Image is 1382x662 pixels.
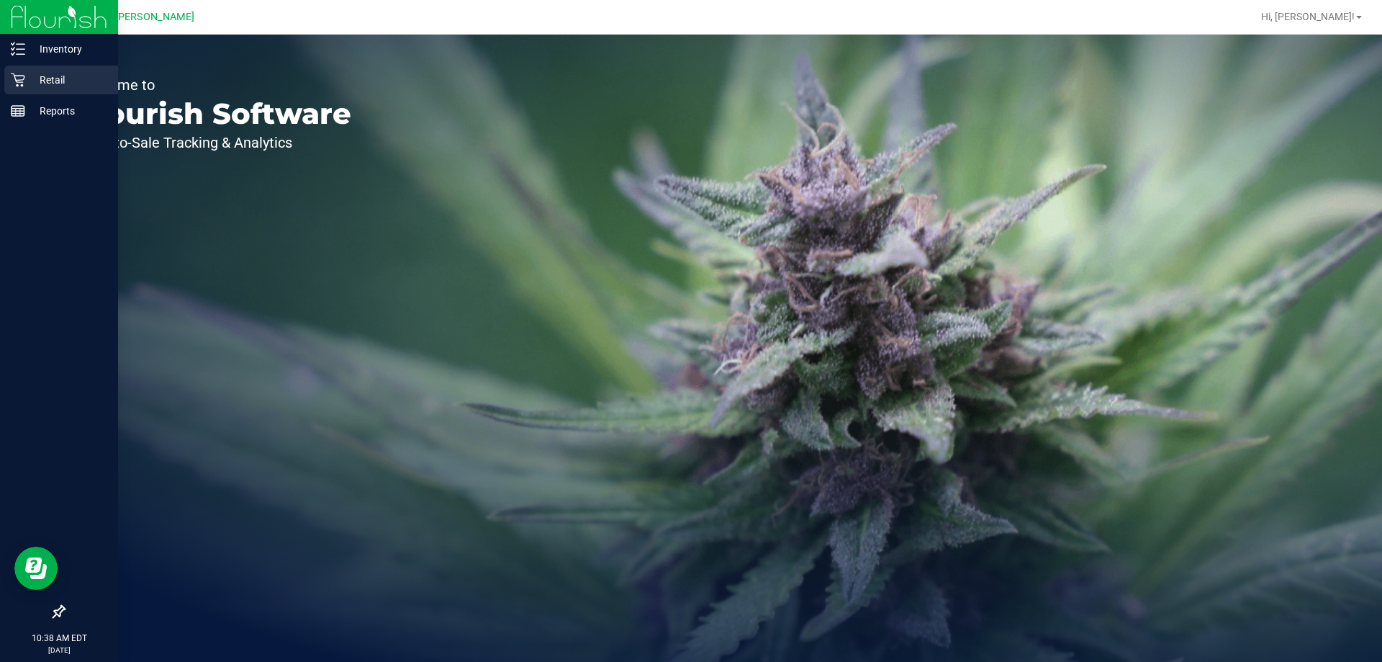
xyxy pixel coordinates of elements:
[78,135,351,150] p: Seed-to-Sale Tracking & Analytics
[14,547,58,590] iframe: Resource center
[11,73,25,87] inline-svg: Retail
[6,632,112,645] p: 10:38 AM EDT
[1261,11,1355,22] span: Hi, [PERSON_NAME]!
[25,40,112,58] p: Inventory
[25,102,112,120] p: Reports
[11,104,25,118] inline-svg: Reports
[6,645,112,656] p: [DATE]
[11,42,25,56] inline-svg: Inventory
[25,71,112,89] p: Retail
[78,78,351,92] p: Welcome to
[78,99,351,128] p: Flourish Software
[100,11,194,23] span: Ft. [PERSON_NAME]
